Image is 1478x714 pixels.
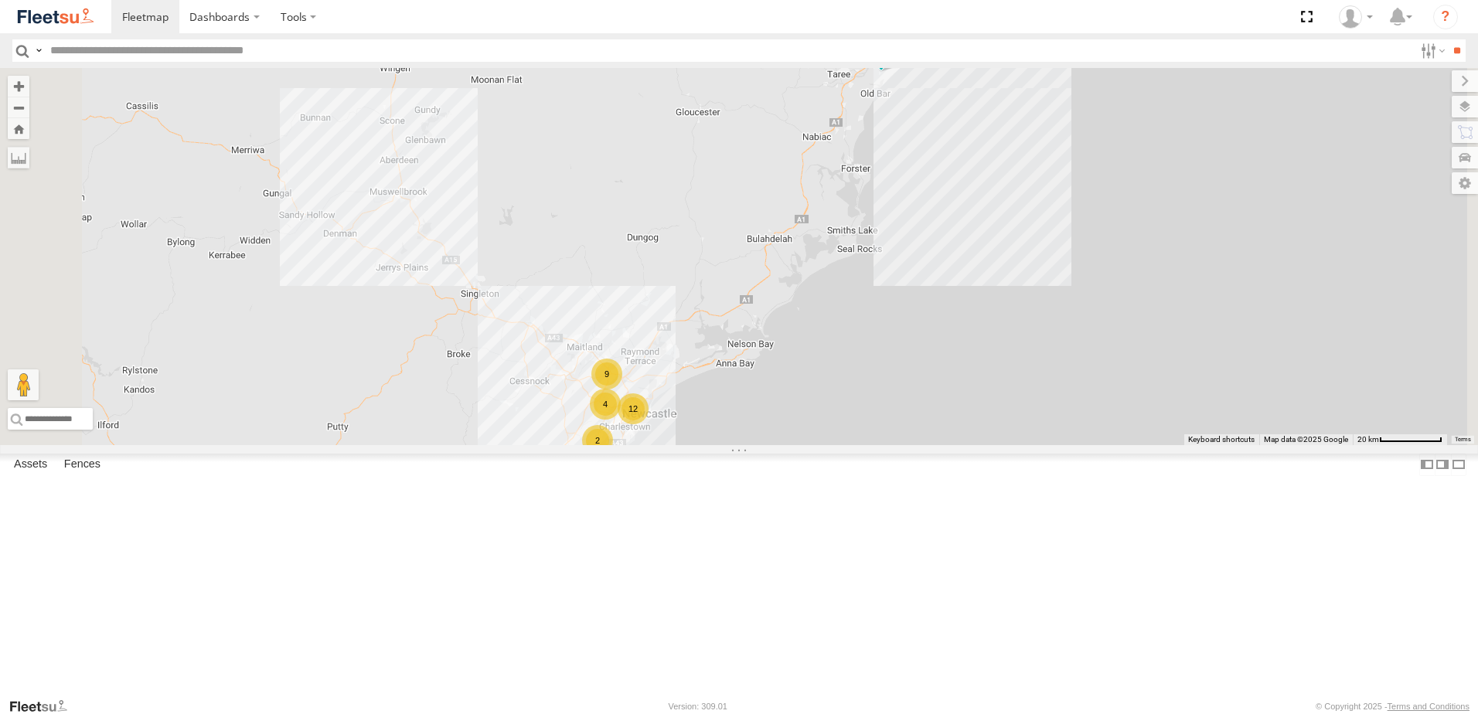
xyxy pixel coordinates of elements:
[1357,435,1379,444] span: 20 km
[9,699,80,714] a: Visit our Website
[8,76,29,97] button: Zoom in
[669,702,727,711] div: Version: 309.01
[8,97,29,118] button: Zoom out
[56,454,108,475] label: Fences
[8,147,29,168] label: Measure
[1188,434,1255,445] button: Keyboard shortcuts
[32,39,45,62] label: Search Query
[618,393,649,424] div: 12
[1353,434,1447,445] button: Map Scale: 20 km per 78 pixels
[6,454,55,475] label: Assets
[1316,702,1469,711] div: © Copyright 2025 -
[590,389,621,420] div: 4
[8,118,29,139] button: Zoom Home
[1451,454,1466,476] label: Hide Summary Table
[1264,435,1348,444] span: Map data ©2025 Google
[1419,454,1435,476] label: Dock Summary Table to the Left
[1388,702,1469,711] a: Terms and Conditions
[15,6,96,27] img: fleetsu-logo-horizontal.svg
[1415,39,1448,62] label: Search Filter Options
[1433,5,1458,29] i: ?
[1333,5,1378,29] div: Gary Hudson
[8,369,39,400] button: Drag Pegman onto the map to open Street View
[582,425,613,456] div: 2
[591,359,622,389] div: 9
[1435,454,1450,476] label: Dock Summary Table to the Right
[1455,437,1471,443] a: Terms (opens in new tab)
[1452,172,1478,194] label: Map Settings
